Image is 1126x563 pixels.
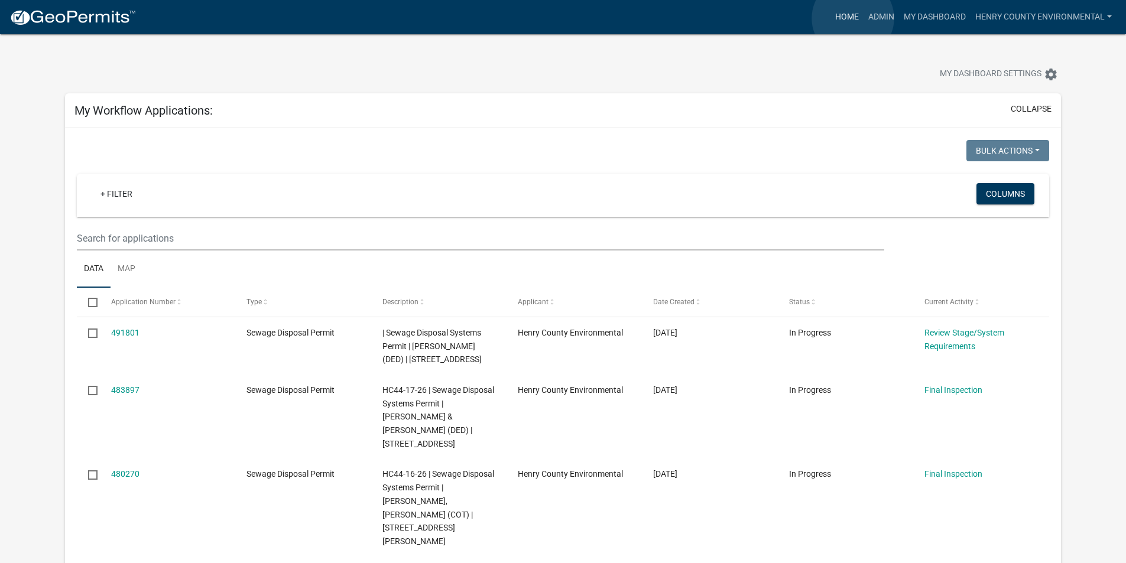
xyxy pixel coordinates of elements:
[77,288,99,316] datatable-header-cell: Select
[111,298,176,306] span: Application Number
[518,328,623,337] span: Henry County Environmental
[77,250,111,288] a: Data
[518,298,549,306] span: Applicant
[924,328,1004,351] a: Review Stage/System Requirements
[518,469,623,479] span: Henry County Environmental
[976,183,1034,204] button: Columns
[924,469,982,479] a: Final Inspection
[371,288,506,316] datatable-header-cell: Description
[246,298,262,306] span: Type
[653,469,677,479] span: 09/18/2025
[518,385,623,395] span: Henry County Environmental
[653,385,677,395] span: 09/25/2025
[74,103,213,118] h5: My Workflow Applications:
[778,288,913,316] datatable-header-cell: Status
[930,63,1067,86] button: My Dashboard Settingssettings
[111,385,139,395] a: 483897
[653,298,695,306] span: Date Created
[246,385,335,395] span: Sewage Disposal Permit
[111,328,139,337] a: 491801
[899,6,971,28] a: My Dashboard
[830,6,864,28] a: Home
[1011,103,1052,115] button: collapse
[235,288,371,316] datatable-header-cell: Type
[653,328,677,337] span: 10/13/2025
[789,298,810,306] span: Status
[864,6,899,28] a: Admin
[382,385,494,448] span: HC44-17-26 | Sewage Disposal Systems Permit | Curtis, Kody & Rebecca L (DED) | 2941 LEXINGTON AVE
[924,385,982,395] a: Final Inspection
[940,67,1041,82] span: My Dashboard Settings
[1044,67,1058,82] i: settings
[111,250,142,288] a: Map
[246,328,335,337] span: Sewage Disposal Permit
[789,469,831,479] span: In Progress
[111,469,139,479] a: 480270
[913,288,1049,316] datatable-header-cell: Current Activity
[971,6,1117,28] a: Henry County Environmental
[246,469,335,479] span: Sewage Disposal Permit
[507,288,642,316] datatable-header-cell: Applicant
[382,328,482,365] span: | Sewage Disposal Systems Permit | Salzwedel, Michael E (DED) | 2370 290TH ST
[789,385,831,395] span: In Progress
[966,140,1049,161] button: Bulk Actions
[100,288,235,316] datatable-header-cell: Application Number
[789,328,831,337] span: In Progress
[924,298,974,306] span: Current Activity
[91,183,142,204] a: + Filter
[382,298,418,306] span: Description
[642,288,777,316] datatable-header-cell: Date Created
[77,226,884,250] input: Search for applications
[382,469,494,546] span: HC44-16-26 | Sewage Disposal Systems Permit | Reif, Ruth Beckman (COT) | 2799 HENRY/DES M AVE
